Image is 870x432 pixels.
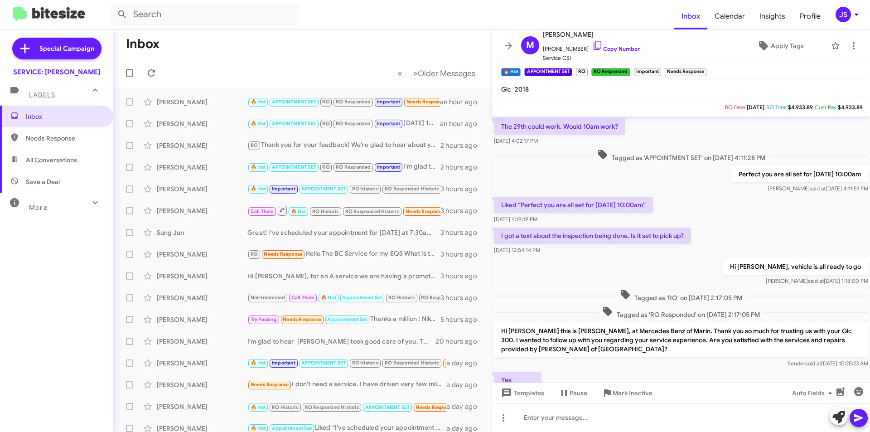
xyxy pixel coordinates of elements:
button: Auto Fields [785,385,843,401]
span: 🔥 Hot [251,404,266,410]
div: Thank you for your feedback! We're glad to hear about your positive experience. If you need to sc... [247,140,440,150]
span: Inbox [26,112,103,121]
div: [PERSON_NAME] [157,359,247,368]
div: SERVICE: [PERSON_NAME] [13,68,100,77]
span: Tagged as 'RO' on [DATE] 2:17:05 PM [616,289,746,302]
span: 🔥 Hot [251,425,266,431]
span: 🔥 Hot [251,186,266,192]
span: RO [322,164,329,170]
div: [PERSON_NAME] [157,206,247,215]
div: [DATE] 11:00am is perfect , we will see you then ! [247,118,440,129]
span: 🔥 Hot [251,121,266,126]
span: Important [377,99,401,105]
div: 3 hours ago [440,293,484,302]
span: Appointment Set [342,295,382,301]
span: Older Messages [418,68,475,78]
div: Sung Jun [157,228,247,237]
button: Templates [492,385,551,401]
button: JS [828,7,860,22]
div: Hello The BC Service for my EQS What is the price of that service, also, are there any specials o... [247,249,440,259]
span: RO Responded Historic [421,295,475,301]
span: Apply Tags [771,38,804,54]
span: RO Total: [766,104,788,111]
div: Great! I've scheduled your appointment for [DATE] at 7:30am. We look forward to seeing you then! [247,228,440,237]
span: Needs Response [445,360,484,366]
span: APPOINTMENT SET [365,404,410,410]
div: [PERSON_NAME] [157,163,247,172]
span: Not-Interested [251,295,285,301]
span: RO Historic [272,404,299,410]
span: RO Historic [352,186,379,192]
p: Yes [494,372,541,388]
span: Appointment Set [327,316,367,322]
a: Special Campaign [12,38,101,59]
div: [PERSON_NAME] [157,272,247,281]
span: APPOINTMENT SET [272,164,316,170]
span: RO [322,99,329,105]
div: [PERSON_NAME] [157,293,247,302]
a: Insights [752,3,793,29]
span: [PERSON_NAME] [543,29,640,40]
span: All Conversations [26,155,77,165]
span: 🔥 Hot [291,209,306,214]
span: Needs Response [406,99,445,105]
div: Inbound Call [247,205,440,216]
span: « [397,68,402,79]
div: a day ago [446,380,484,389]
a: Inbox [674,3,707,29]
a: Calendar [707,3,752,29]
span: Important [272,360,295,366]
input: Search [110,4,300,25]
span: RO Historic [388,295,415,301]
div: 3 hours ago [440,250,484,259]
small: RO [576,68,588,76]
span: Needs Response [283,316,321,322]
span: said at [808,277,824,284]
span: Tagged as 'RO Responded' on [DATE] 2:17:05 PM [599,306,764,319]
a: Copy Number [592,45,640,52]
div: [PERSON_NAME] [157,119,247,128]
span: Save a Deal [26,177,60,186]
span: APPOINTMENT SET [301,360,346,366]
span: Try Pausing [251,316,277,322]
span: $4,933.89 [838,104,863,111]
div: I don't need a service. I have driven very few miles. [247,379,446,390]
span: Needs Response [406,209,444,214]
p: Perfect you are all set for [DATE] 10:00am [731,166,868,182]
div: [PERSON_NAME] [157,337,247,346]
button: Mark Inactive [594,385,660,401]
span: Needs Response [26,134,103,143]
span: APPOINTMENT SET [272,99,316,105]
div: Perfect [247,97,440,107]
button: Apply Tags [734,38,826,54]
p: Liked “Perfect you are all set for [DATE] 10:00am” [494,197,653,213]
span: said at [805,360,821,367]
span: RO Historic [352,360,379,366]
span: APPOINTMENT SET [272,121,316,126]
span: Important [377,121,401,126]
span: Cust Pay: [815,104,838,111]
a: Profile [793,3,828,29]
span: Important [272,186,295,192]
span: RO Responded Historic [385,360,439,366]
small: Important [634,68,661,76]
span: 🔥 Hot [251,164,266,170]
div: Inbound Call [247,401,446,412]
nav: Page navigation example [392,64,481,83]
div: JS [836,7,851,22]
div: I'm glad to hear [PERSON_NAME] took good care of you. Thanks for your patience with getting the p... [247,337,435,346]
span: Sender [DATE] 10:25:23 AM [788,360,868,367]
p: I got a text about the inspection being done. Is it set to pick up? [494,228,691,244]
div: Thanks See you then [247,358,446,368]
span: RO Responded Historic [385,186,439,192]
span: 🔥 Hot [251,99,266,105]
span: RO Responded [336,99,371,105]
span: 🔥 Hot [321,295,336,301]
div: [PERSON_NAME] [157,97,247,107]
button: Previous [392,64,408,83]
span: [DATE] 4:02:17 PM [494,137,538,144]
small: RO Responded [591,68,630,76]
